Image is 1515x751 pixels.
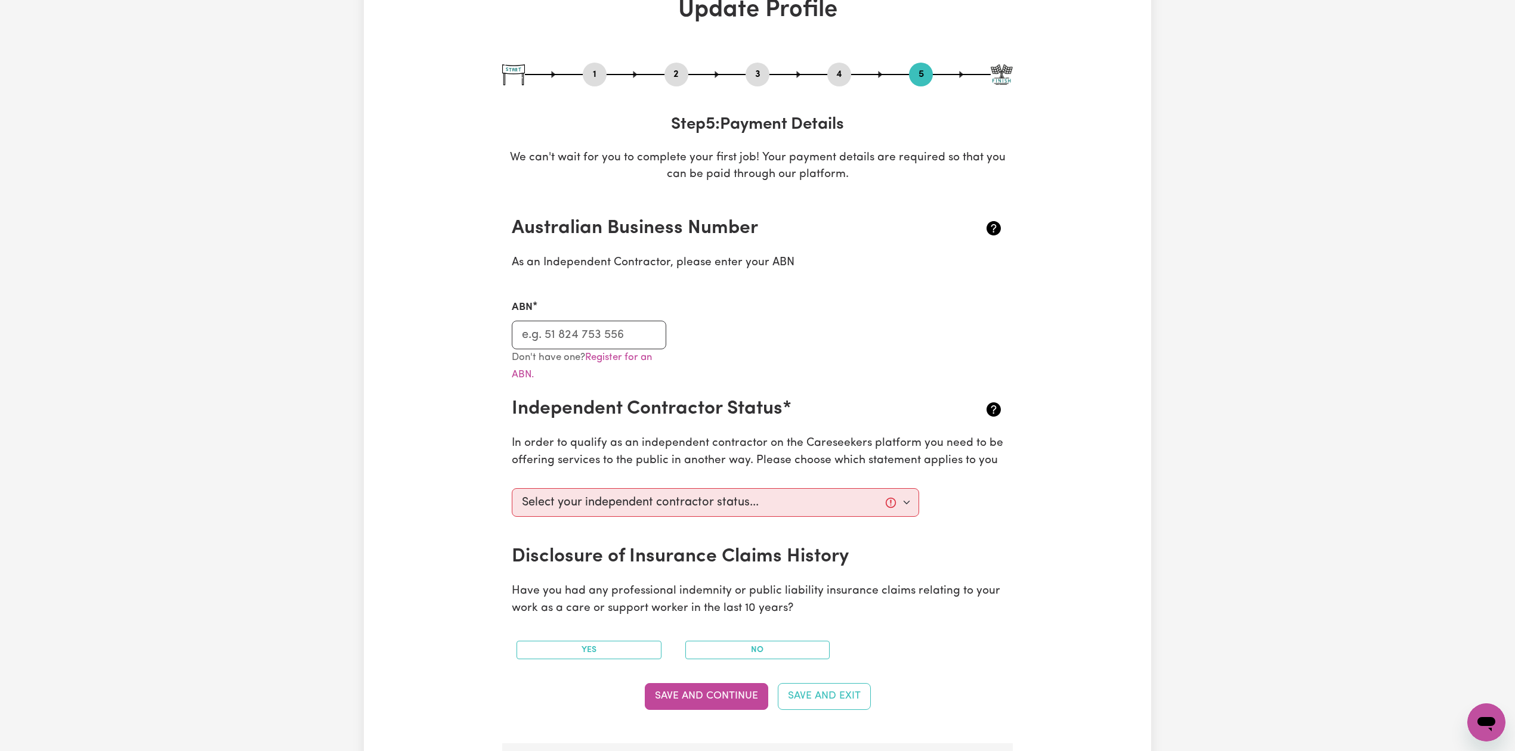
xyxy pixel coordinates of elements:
[512,300,533,315] label: ABN
[512,321,666,349] input: e.g. 51 824 753 556
[827,67,851,82] button: Go to step 4
[746,67,769,82] button: Go to step 3
[909,67,933,82] button: Go to step 5
[583,67,607,82] button: Go to step 1
[778,683,871,709] button: Save and Exit
[502,150,1013,184] p: We can't wait for you to complete your first job! Your payment details are required so that you c...
[512,545,922,568] h2: Disclosure of Insurance Claims History
[1467,703,1505,741] iframe: Button to launch messaging window
[517,641,661,659] button: Yes
[512,352,652,380] a: Register for an ABN.
[512,255,1003,272] p: As an Independent Contractor, please enter your ABN
[512,435,1003,470] p: In order to qualify as an independent contractor on the Careseekers platform you need to be offer...
[512,583,1003,617] p: Have you had any professional indemnity or public liability insurance claims relating to your wor...
[664,67,688,82] button: Go to step 2
[502,115,1013,135] h3: Step 5 : Payment Details
[685,641,830,659] button: No
[512,398,922,420] h2: Independent Contractor Status*
[512,352,652,380] small: Don't have one?
[512,217,922,240] h2: Australian Business Number
[645,683,768,709] button: Save and Continue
